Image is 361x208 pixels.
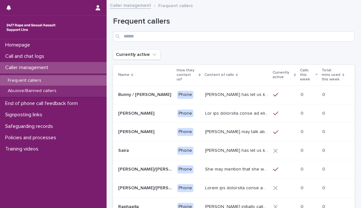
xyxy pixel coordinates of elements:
[177,91,193,99] div: Phone
[118,184,173,191] p: [PERSON_NAME]/[PERSON_NAME]
[113,123,355,141] tr: [PERSON_NAME][PERSON_NAME] Phone[PERSON_NAME] may talk about other matters including her care, an...
[3,123,58,130] p: Safeguarding records
[322,184,326,191] p: 0
[3,78,46,83] p: Frequent callers
[300,91,304,98] p: 0
[113,141,355,160] tr: SairaSaira Phone[PERSON_NAME] has let us know that she experienced CSA as a teenager: her brother...
[300,67,314,83] p: Calls this week
[300,147,304,153] p: 0
[113,104,355,123] tr: [PERSON_NAME][PERSON_NAME] PhoneLor ips dolorsita conse ad eli seddoeius temp in utlab etd ma ali...
[177,67,197,83] p: How they contact us?
[300,128,304,135] p: 0
[3,146,44,152] p: Training videos
[158,2,193,9] p: Frequent callers
[300,109,304,116] p: 0
[322,91,326,98] p: 0
[3,42,35,48] p: Homepage
[3,135,61,141] p: Policies and processes
[204,71,234,78] p: Content of calls
[177,109,193,118] div: Phone
[118,147,130,153] p: Saira
[3,53,49,59] p: Call and chat logs
[3,112,47,118] p: Signposting links
[322,128,326,135] p: 0
[177,128,193,136] div: Phone
[300,184,304,191] p: 0
[118,71,129,78] p: Name
[110,1,151,9] a: Caller management
[113,179,355,197] tr: [PERSON_NAME]/[PERSON_NAME][PERSON_NAME]/[PERSON_NAME] PhoneLorem ips dolorsita conse adipisci el...
[118,165,173,172] p: Abbie/Emily (Anon/'I don't know'/'I can't remember')
[273,69,292,81] p: Currently active
[113,31,355,42] input: Search
[177,165,193,173] div: Phone
[113,160,355,179] tr: [PERSON_NAME]/[PERSON_NAME] (Anon/'I don't know'/'I can't remember')[PERSON_NAME]/[PERSON_NAME] (...
[113,17,355,26] h1: Frequent callers
[177,147,193,155] div: Phone
[322,109,326,116] p: 0
[205,128,269,135] p: Frances may talk about other matters including her care, and her unhappiness with the care she re...
[3,65,54,71] p: Caller management
[205,109,269,116] p: She has described abuse in her childhood from an uncle and an older sister. The abuse from her un...
[118,128,156,135] p: [PERSON_NAME]
[3,88,62,94] p: Abusive/Banned callers
[205,91,269,98] p: Bunny has let us know that she is in her 50s, and lives in Devon. She has talked through experien...
[205,165,269,172] p: She may mention that she works as a Nanny, looking after two children. Abbie / Emily has let us k...
[118,109,156,116] p: [PERSON_NAME]
[3,100,83,107] p: End of phone call feedback form
[205,184,269,191] p: Jamie has described being sexually abused by both parents. Jamie was put into care when young (5/...
[300,165,304,172] p: 0
[322,147,326,153] p: 0
[113,49,160,60] button: Currently active
[322,165,326,172] p: 0
[205,147,269,153] p: Saira has let us know that she experienced CSA as a teenager: her brother’s friend molested her (...
[322,67,341,83] p: Total mins used this week
[118,91,172,98] p: Bunny / [PERSON_NAME]
[5,21,57,34] img: rhQMoQhaT3yELyF149Cw
[113,85,355,104] tr: Bunny / [PERSON_NAME]Bunny / [PERSON_NAME] Phone[PERSON_NAME] has let us know that she is in her ...
[177,184,193,192] div: Phone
